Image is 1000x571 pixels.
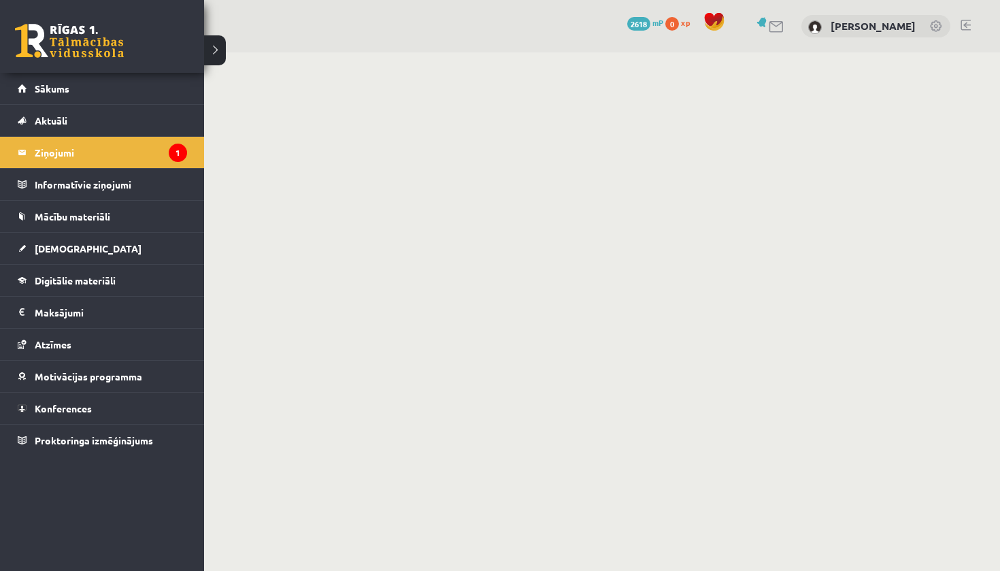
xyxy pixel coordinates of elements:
span: xp [681,17,690,28]
a: Mācību materiāli [18,201,187,232]
span: Aktuāli [35,114,67,127]
a: Informatīvie ziņojumi [18,169,187,200]
span: Digitālie materiāli [35,274,116,287]
a: Rīgas 1. Tālmācības vidusskola [15,24,124,58]
a: [PERSON_NAME] [831,19,916,33]
span: Motivācijas programma [35,370,142,382]
a: Atzīmes [18,329,187,360]
a: Motivācijas programma [18,361,187,392]
span: Sākums [35,82,69,95]
span: Atzīmes [35,338,71,350]
span: mP [652,17,663,28]
span: 0 [665,17,679,31]
a: 2618 mP [627,17,663,28]
a: 0 xp [665,17,697,28]
a: [DEMOGRAPHIC_DATA] [18,233,187,264]
a: Sākums [18,73,187,104]
span: [DEMOGRAPHIC_DATA] [35,242,141,255]
i: 1 [169,144,187,162]
img: Amanda Ozola [808,20,822,34]
a: Konferences [18,393,187,424]
span: Konferences [35,402,92,414]
span: Proktoringa izmēģinājums [35,434,153,446]
span: Mācību materiāli [35,210,110,223]
a: Digitālie materiāli [18,265,187,296]
legend: Informatīvie ziņojumi [35,169,187,200]
span: 2618 [627,17,650,31]
a: Maksājumi [18,297,187,328]
a: Proktoringa izmēģinājums [18,425,187,456]
legend: Ziņojumi [35,137,187,168]
a: Aktuāli [18,105,187,136]
a: Ziņojumi1 [18,137,187,168]
legend: Maksājumi [35,297,187,328]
